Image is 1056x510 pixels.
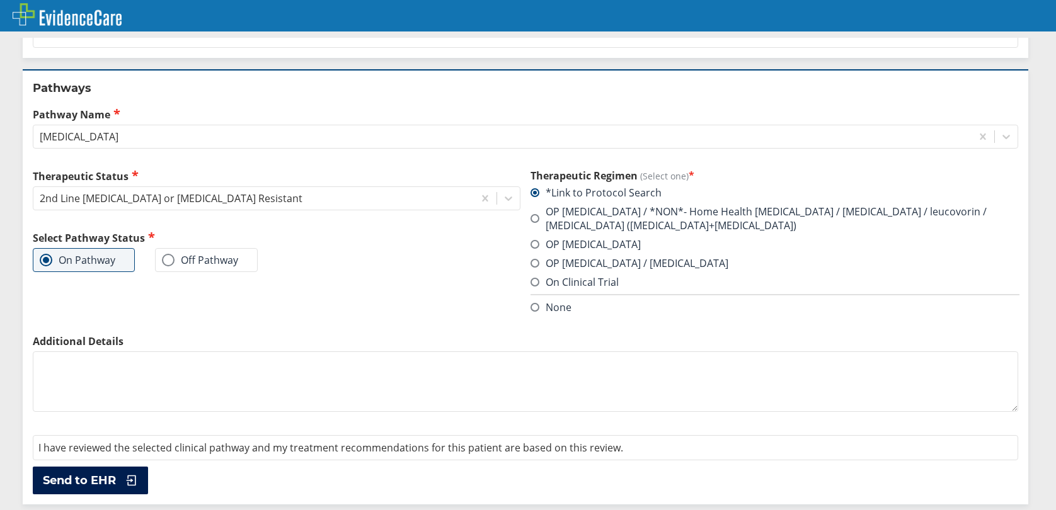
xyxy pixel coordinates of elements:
div: [MEDICAL_DATA] [40,130,118,144]
label: On Clinical Trial [531,275,619,289]
h2: Pathways [33,81,1018,96]
label: OP [MEDICAL_DATA] [531,237,641,251]
label: OP [MEDICAL_DATA] / [MEDICAL_DATA] [531,256,728,270]
span: I have reviewed the selected clinical pathway and my treatment recommendations for this patient a... [38,441,623,455]
h2: Select Pathway Status [33,230,520,245]
span: (Select one) [640,170,689,182]
img: EvidenceCare [13,3,122,26]
label: On Pathway [40,254,115,266]
button: Send to EHR [33,467,148,494]
label: Off Pathway [162,254,238,266]
span: Send to EHR [43,473,116,488]
label: *Link to Protocol Search [531,186,662,200]
label: OP [MEDICAL_DATA] / *NON*- Home Health [MEDICAL_DATA] / [MEDICAL_DATA] / leucovorin / [MEDICAL_DA... [531,205,1018,232]
label: Pathway Name [33,107,1018,122]
label: Additional Details [33,334,1018,348]
h3: Therapeutic Regimen [531,169,1018,183]
label: None [531,300,571,314]
label: Therapeutic Status [33,169,520,183]
div: 2nd Line [MEDICAL_DATA] or [MEDICAL_DATA] Resistant [40,191,302,205]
